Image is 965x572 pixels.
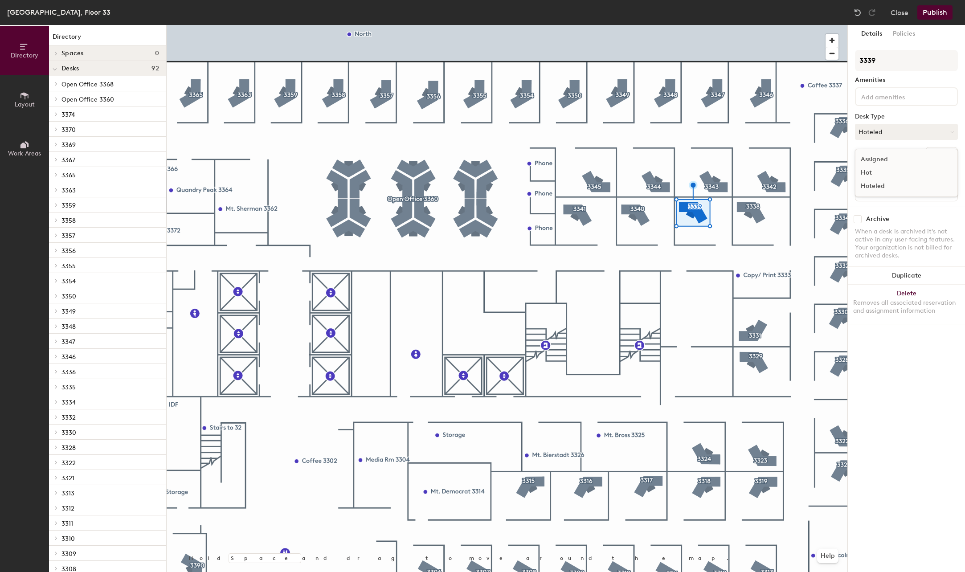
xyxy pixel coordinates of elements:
button: Ungroup [925,147,958,162]
span: Desks [61,65,79,72]
span: 3335 [61,384,76,391]
img: Undo [853,8,862,17]
span: 3334 [61,399,76,406]
img: Redo [867,8,876,17]
span: 3313 [61,490,74,497]
span: 3367 [61,156,75,164]
span: Open Office 3360 [61,96,114,103]
div: When a desk is archived it's not active in any user-facing features. Your organization is not bil... [855,228,958,260]
button: Hoteled [855,124,958,140]
span: Open Office 3368 [61,81,114,88]
button: Details [856,25,887,43]
span: 3346 [61,353,76,361]
div: Hoteled [855,180,945,193]
span: 3330 [61,429,76,437]
span: 3350 [61,293,76,300]
span: 0 [155,50,159,57]
span: 3355 [61,262,76,270]
span: 3357 [61,232,75,240]
span: 3322 [61,459,76,467]
button: Publish [917,5,953,20]
span: 3328 [61,444,76,452]
div: Archive [866,216,889,223]
div: Desk Type [855,113,958,120]
span: 3369 [61,141,76,149]
div: Amenities [855,77,958,84]
span: 3359 [61,202,76,209]
span: 3321 [61,474,74,482]
button: Duplicate [848,267,965,285]
div: Assigned [855,153,945,166]
span: Work Areas [8,150,41,157]
span: Layout [15,101,35,108]
span: 3363 [61,187,76,194]
div: [GEOGRAPHIC_DATA], Floor 33 [7,7,110,18]
span: 3358 [61,217,76,225]
span: 3356 [61,247,76,255]
span: 3374 [61,111,75,118]
span: 3348 [61,323,76,331]
span: 3349 [61,308,76,315]
button: DeleteRemoves all associated reservation and assignment information [848,285,965,324]
span: 3332 [61,414,76,421]
span: 3347 [61,338,75,346]
span: 3354 [61,278,76,285]
span: 92 [151,65,159,72]
span: Directory [11,52,38,59]
span: Spaces [61,50,84,57]
input: Add amenities [859,91,940,102]
h1: Directory [49,32,166,46]
div: Hot [855,166,945,180]
button: Close [891,5,908,20]
span: 3311 [61,520,73,527]
div: Removes all associated reservation and assignment information [853,299,960,315]
span: 3370 [61,126,76,134]
span: 3336 [61,368,76,376]
span: 3312 [61,505,74,512]
span: 3310 [61,535,75,543]
span: 3365 [61,172,76,179]
span: 3309 [61,550,76,558]
button: Policies [887,25,920,43]
button: Help [817,549,838,563]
